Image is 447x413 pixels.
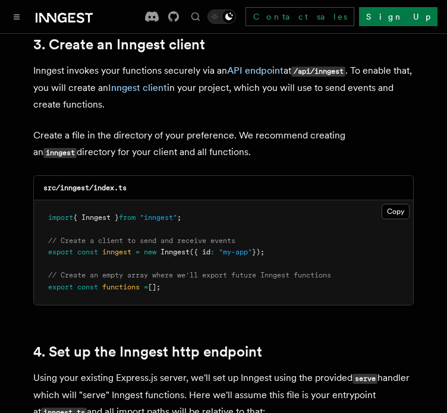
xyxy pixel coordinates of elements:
[48,271,331,279] span: // Create an empty array where we'll export future Inngest functions
[219,248,252,256] span: "my-app"
[177,213,181,222] span: ;
[33,36,205,53] a: 3. Create an Inngest client
[33,127,414,161] p: Create a file in the directory of your preference. We recommend creating an directory for your cl...
[190,248,210,256] span: ({ id
[227,65,284,76] a: API endpoint
[136,248,140,256] span: =
[43,184,127,192] code: src/inngest/index.ts
[43,148,77,158] code: inngest
[48,283,73,291] span: export
[119,213,136,222] span: from
[108,82,167,93] a: Inngest client
[48,248,73,256] span: export
[73,213,119,222] span: { Inngest }
[102,283,140,291] span: functions
[207,10,236,24] button: Toggle dark mode
[144,283,148,291] span: =
[77,248,98,256] span: const
[102,248,131,256] span: inngest
[352,374,377,384] code: serve
[48,237,235,245] span: // Create a client to send and receive events
[291,67,345,77] code: /api/inngest
[245,7,354,26] a: Contact sales
[77,283,98,291] span: const
[160,248,190,256] span: Inngest
[359,7,437,26] a: Sign Up
[188,10,203,24] button: Find something...
[210,248,215,256] span: :
[140,213,177,222] span: "inngest"
[144,248,156,256] span: new
[10,10,24,24] button: Toggle navigation
[148,283,160,291] span: [];
[252,248,265,256] span: });
[48,213,73,222] span: import
[33,343,262,360] a: 4. Set up the Inngest http endpoint
[382,204,410,219] button: Copy
[33,62,414,113] p: Inngest invokes your functions securely via an at . To enable that, you will create an in your pr...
